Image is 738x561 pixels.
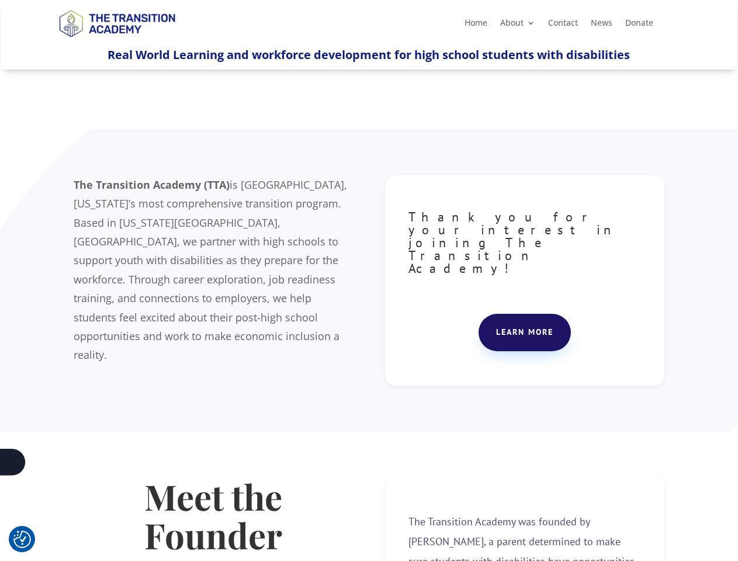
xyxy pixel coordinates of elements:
a: About [500,19,535,32]
button: Cookie Settings [13,531,31,548]
a: Logo-Noticias [54,35,180,46]
span: Thank you for your interest in joining The Transition Academy! [408,209,620,276]
b: The Transition Academy (TTA) [74,178,230,192]
strong: Meet the Founder [144,473,282,558]
img: Revisit consent button [13,531,31,548]
img: TTA Brand_TTA Primary Logo_Horizontal_Light BG [54,2,180,44]
span: Real World Learning and workforce development for high school students with disabilities [108,47,630,63]
a: Home [465,19,487,32]
a: Contact [548,19,578,32]
a: Learn more [479,314,571,351]
a: Donate [625,19,653,32]
a: News [591,19,612,32]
